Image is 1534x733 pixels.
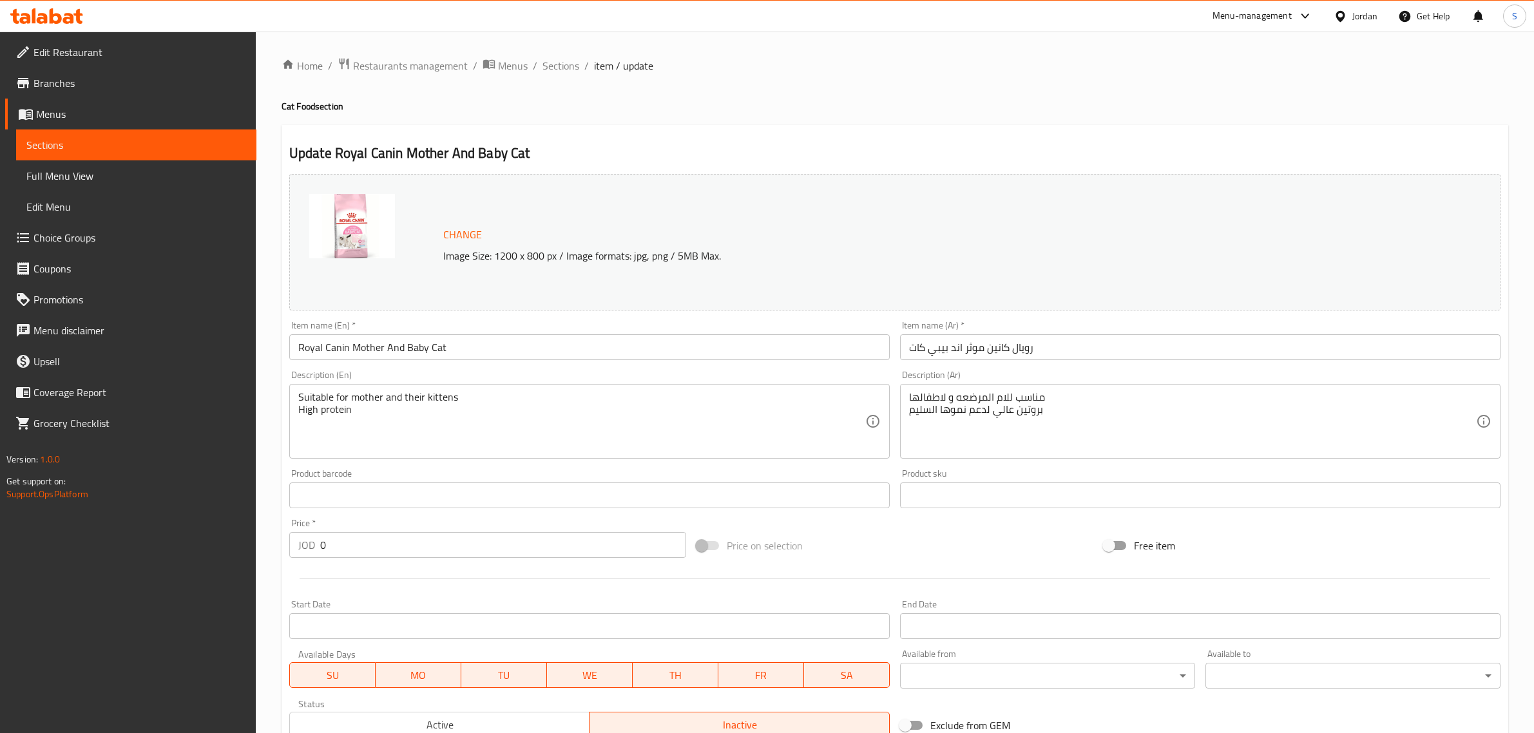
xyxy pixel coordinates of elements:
a: Menu disclaimer [5,315,256,346]
input: Please enter price [320,532,686,558]
button: Change [438,222,487,248]
span: item / update [594,58,653,73]
span: Sections [26,137,246,153]
button: FR [718,662,804,688]
a: Home [282,58,323,73]
a: Coverage Report [5,377,256,408]
input: Enter name En [289,334,890,360]
span: Menus [36,106,246,122]
input: Please enter product sku [900,482,1500,508]
span: Price on selection [727,538,803,553]
textarea: مناسب للام المرضعه و لاطفالها بروتين عالي لدعم نموها السليم [909,391,1476,452]
button: WE [547,662,633,688]
span: Menus [498,58,528,73]
li: / [328,58,332,73]
span: Restaurants management [353,58,468,73]
textarea: Suitable for mother and their kittens High protein [298,391,865,452]
a: Restaurants management [338,57,468,74]
button: TH [633,662,718,688]
span: Full Menu View [26,168,246,184]
span: Coupons [34,261,246,276]
h2: Update Royal Canin Mother And Baby Cat [289,144,1500,163]
div: Menu-management [1213,8,1292,24]
a: Coupons [5,253,256,284]
h4: Cat Food section [282,100,1508,113]
button: SA [804,662,890,688]
span: Edit Restaurant [34,44,246,60]
a: Choice Groups [5,222,256,253]
span: Edit Menu [26,199,246,214]
a: Sections [16,129,256,160]
span: Exclude from GEM [930,718,1010,733]
span: Get support on: [6,473,66,490]
span: Choice Groups [34,230,246,245]
p: Image Size: 1200 x 800 px / Image formats: jpg, png / 5MB Max. [438,248,1317,263]
span: Version: [6,451,38,468]
a: Branches [5,68,256,99]
a: Full Menu View [16,160,256,191]
span: 1.0.0 [40,451,60,468]
input: Please enter product barcode [289,482,890,508]
a: Menus [5,99,256,129]
span: WE [552,666,628,685]
nav: breadcrumb [282,57,1508,74]
button: TU [461,662,547,688]
span: Grocery Checklist [34,415,246,431]
span: Promotions [34,292,246,307]
input: Enter name Ar [900,334,1500,360]
span: S [1512,9,1517,23]
span: MO [381,666,456,685]
span: Free item [1134,538,1175,553]
p: JOD [298,537,315,553]
img: blob_637726649062754876 [309,194,395,258]
div: ​ [1205,663,1500,689]
div: ​ [900,663,1195,689]
span: SU [295,666,370,685]
button: MO [376,662,461,688]
a: Grocery Checklist [5,408,256,439]
span: FR [724,666,799,685]
a: Sections [542,58,579,73]
span: Branches [34,75,246,91]
a: Edit Menu [16,191,256,222]
a: Menus [483,57,528,74]
span: SA [809,666,885,685]
span: Upsell [34,354,246,369]
li: / [584,58,589,73]
span: TU [466,666,542,685]
span: TH [638,666,713,685]
li: / [533,58,537,73]
button: SU [289,662,376,688]
li: / [473,58,477,73]
a: Promotions [5,284,256,315]
a: Upsell [5,346,256,377]
span: Menu disclaimer [34,323,246,338]
span: Change [443,225,482,244]
a: Support.OpsPlatform [6,486,88,502]
div: Jordan [1352,9,1377,23]
span: Coverage Report [34,385,246,400]
a: Edit Restaurant [5,37,256,68]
